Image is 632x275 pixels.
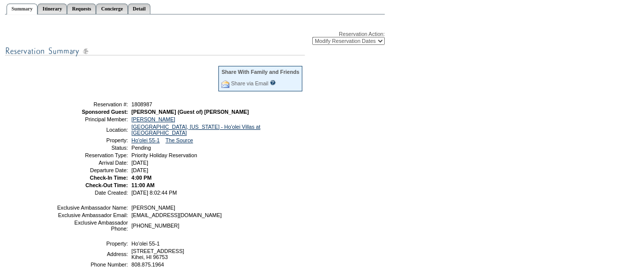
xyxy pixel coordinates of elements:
[131,160,148,166] span: [DATE]
[128,3,151,14] a: Detail
[131,109,249,115] span: [PERSON_NAME] (Guest of) [PERSON_NAME]
[131,182,154,188] span: 11:00 AM
[56,145,128,151] td: Status:
[56,262,128,268] td: Phone Number:
[270,80,276,85] input: What is this?
[6,3,37,14] a: Summary
[131,241,160,247] span: Ho'olei 55-1
[131,137,160,143] a: Ho'olei 55-1
[56,190,128,196] td: Date Created:
[56,101,128,107] td: Reservation #:
[221,69,299,75] div: Share With Family and Friends
[56,124,128,136] td: Location:
[131,248,184,260] span: [STREET_ADDRESS] Kihei, HI 96753
[165,137,193,143] a: The Source
[131,190,177,196] span: [DATE] 8:02:44 PM
[231,80,268,86] a: Share via Email
[82,109,128,115] strong: Sponsored Guest:
[56,241,128,247] td: Property:
[131,101,152,107] span: 1808987
[56,212,128,218] td: Exclusive Ambassador Email:
[37,3,67,14] a: Itinerary
[56,220,128,232] td: Exclusive Ambassador Phone:
[67,3,96,14] a: Requests
[56,137,128,143] td: Property:
[5,45,305,57] img: subTtlResSummary.gif
[90,175,128,181] strong: Check-In Time:
[131,212,222,218] span: [EMAIL_ADDRESS][DOMAIN_NAME]
[56,167,128,173] td: Departure Date:
[131,175,151,181] span: 4:00 PM
[5,31,385,45] div: Reservation Action:
[96,3,127,14] a: Concierge
[131,262,164,268] span: 808.875.1964
[131,116,175,122] a: [PERSON_NAME]
[56,248,128,260] td: Address:
[56,116,128,122] td: Principal Member:
[131,205,175,211] span: [PERSON_NAME]
[56,152,128,158] td: Reservation Type:
[131,152,197,158] span: Priority Holiday Reservation
[131,223,179,229] span: [PHONE_NUMBER]
[131,145,151,151] span: Pending
[56,160,128,166] td: Arrival Date:
[131,167,148,173] span: [DATE]
[56,205,128,211] td: Exclusive Ambassador Name:
[131,124,260,136] a: [GEOGRAPHIC_DATA], [US_STATE] - Ho'olei Villas at [GEOGRAPHIC_DATA]
[85,182,128,188] strong: Check-Out Time:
